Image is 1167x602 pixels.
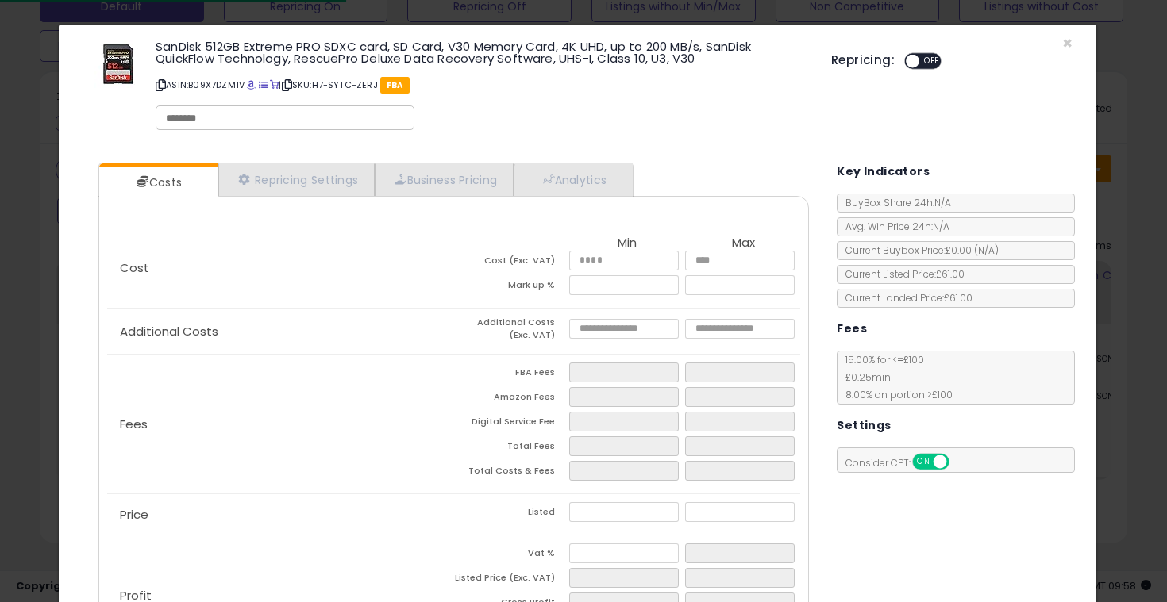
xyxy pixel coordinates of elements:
[107,508,454,521] p: Price
[99,167,217,198] a: Costs
[270,79,279,91] a: Your listing only
[569,236,685,251] th: Min
[454,275,570,300] td: Mark up %
[838,353,953,401] span: 15.00 % for <= £100
[454,251,570,275] td: Cost (Exc. VAT)
[156,72,807,98] p: ASIN: B09X7DZM1V | SKU: H7-SYTC-ZERJ
[831,54,895,67] h5: Repricing:
[380,77,410,94] span: FBA
[685,236,801,251] th: Max
[454,568,570,592] td: Listed Price (Exc. VAT)
[838,388,953,401] span: 8.00 % on portion > £100
[946,243,999,257] span: £0.00
[247,79,256,91] a: BuyBox page
[454,387,570,412] td: Amazon Fees
[1062,32,1073,55] span: ×
[107,325,454,338] p: Additional Costs
[454,316,570,346] td: Additional Costs (Exc. VAT)
[915,455,934,469] span: ON
[107,418,454,431] p: Fees
[838,291,972,305] span: Current Landed Price: £61.00
[107,262,454,274] p: Cost
[156,40,807,64] h3: SanDisk 512GB Extreme PRO SDXC card, SD Card, V30 Memory Card, 4K UHD, up to 200 MB/s, SanDisk Qu...
[838,370,891,384] span: £0.25 min
[454,436,570,461] td: Total Fees
[838,267,965,281] span: Current Listed Price: £61.00
[107,589,454,602] p: Profit
[837,162,930,182] h5: Key Indicators
[838,220,949,233] span: Avg. Win Price 24h: N/A
[838,196,951,209] span: BuyBox Share 24h: N/A
[919,55,945,68] span: OFF
[454,502,570,527] td: Listed
[94,40,142,88] img: 417DWuFMfaL._SL60_.jpg
[454,543,570,568] td: Vat %
[514,163,631,196] a: Analytics
[947,455,972,469] span: OFF
[837,319,867,339] h5: Fees
[454,412,570,436] td: Digital Service Fee
[838,456,970,470] span: Consider CPT:
[454,362,570,387] td: FBA Fees
[218,163,376,196] a: Repricing Settings
[259,79,268,91] a: All offer listings
[837,416,891,435] h5: Settings
[454,461,570,485] td: Total Costs & Fees
[974,243,999,257] span: ( N/A )
[375,163,514,196] a: Business Pricing
[838,243,999,257] span: Current Buybox Price:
